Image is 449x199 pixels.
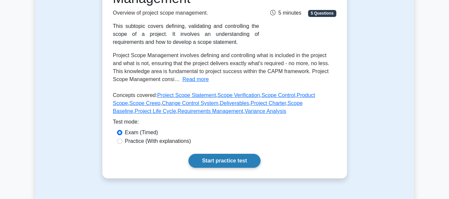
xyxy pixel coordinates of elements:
[177,108,243,114] a: Requirements Management
[113,22,259,46] div: This subtopic covers defining, validating and controlling the scope of a project. It involves an ...
[251,100,286,106] a: Project Charter
[129,100,160,106] a: Scope Creep
[162,100,218,106] a: Change Control System
[113,52,329,82] span: Project Scope Management involves defining and controlling what is included in the project and wh...
[135,108,176,114] a: Project Life Cycle
[125,129,158,137] label: Exam (Timed)
[113,9,259,17] p: Overview of project scope management.
[308,10,336,17] span: 5 Questions
[245,108,286,114] a: Variance Analysis
[220,100,249,106] a: Deliverables
[157,92,216,98] a: Project Scope Statement
[262,92,295,98] a: Scope Control
[270,10,301,16] span: 5 minutes
[188,154,261,168] a: Start practice test
[125,137,191,145] label: Practice (With explanations)
[182,75,209,83] button: Read more
[217,92,260,98] a: Scope Verification
[113,118,336,129] div: Test mode:
[113,91,336,118] p: Concepts covered: , , , , , , , , , , ,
